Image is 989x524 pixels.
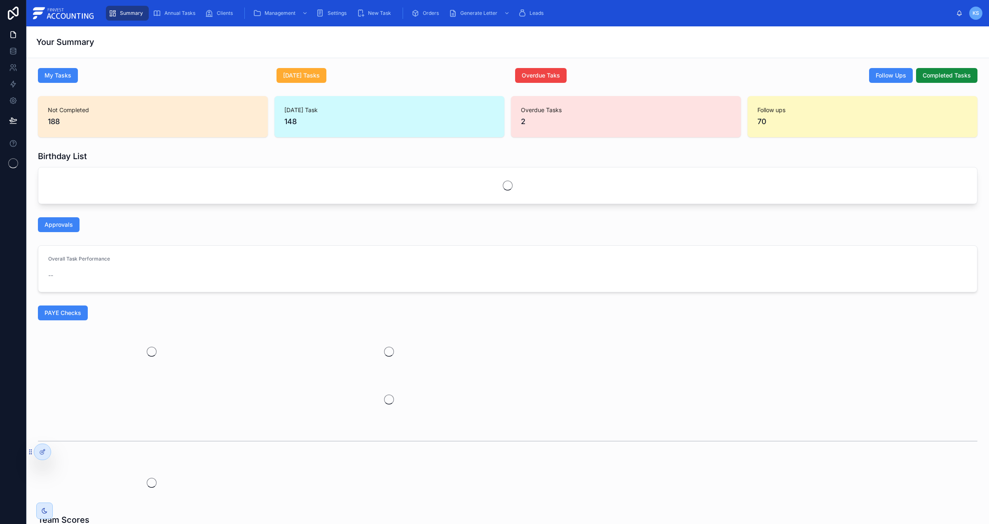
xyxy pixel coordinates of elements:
[33,7,95,20] img: App logo
[521,106,731,114] span: Overdue Tasks
[923,71,971,80] span: Completed Tasks
[522,71,560,80] span: Overdue Taks
[203,6,239,21] a: Clients
[368,10,391,16] span: New Task
[521,116,731,127] span: 2
[876,71,906,80] span: Follow Ups
[265,10,295,16] span: Management
[48,116,258,127] span: 188
[409,6,445,21] a: Orders
[515,68,567,83] button: Overdue Taks
[217,10,233,16] span: Clients
[251,6,312,21] a: Management
[869,68,913,83] button: Follow Ups
[38,68,78,83] button: My Tasks
[48,271,53,280] span: --
[328,10,347,16] span: Settings
[446,6,514,21] a: Generate Letter
[916,68,977,83] button: Completed Tasks
[973,10,979,16] span: KS
[45,309,81,317] span: PAYE Checks
[102,4,956,22] div: scrollable content
[284,106,494,114] span: [DATE] Task
[38,150,87,162] h1: Birthday List
[283,71,320,80] span: [DATE] Tasks
[530,10,544,16] span: Leads
[314,6,352,21] a: Settings
[36,36,94,48] h1: Your Summary
[48,106,258,114] span: Not Completed
[120,10,143,16] span: Summary
[460,10,497,16] span: Generate Letter
[516,6,549,21] a: Leads
[48,256,110,262] span: Overall Task Performance
[106,6,149,21] a: Summary
[45,221,73,229] span: Approvals
[757,106,968,114] span: Follow ups
[38,305,88,320] button: PAYE Checks
[164,10,195,16] span: Annual Tasks
[757,116,968,127] span: 70
[423,10,439,16] span: Orders
[277,68,326,83] button: [DATE] Tasks
[45,71,71,80] span: My Tasks
[354,6,397,21] a: New Task
[284,116,494,127] span: 148
[38,217,80,232] button: Approvals
[150,6,201,21] a: Annual Tasks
